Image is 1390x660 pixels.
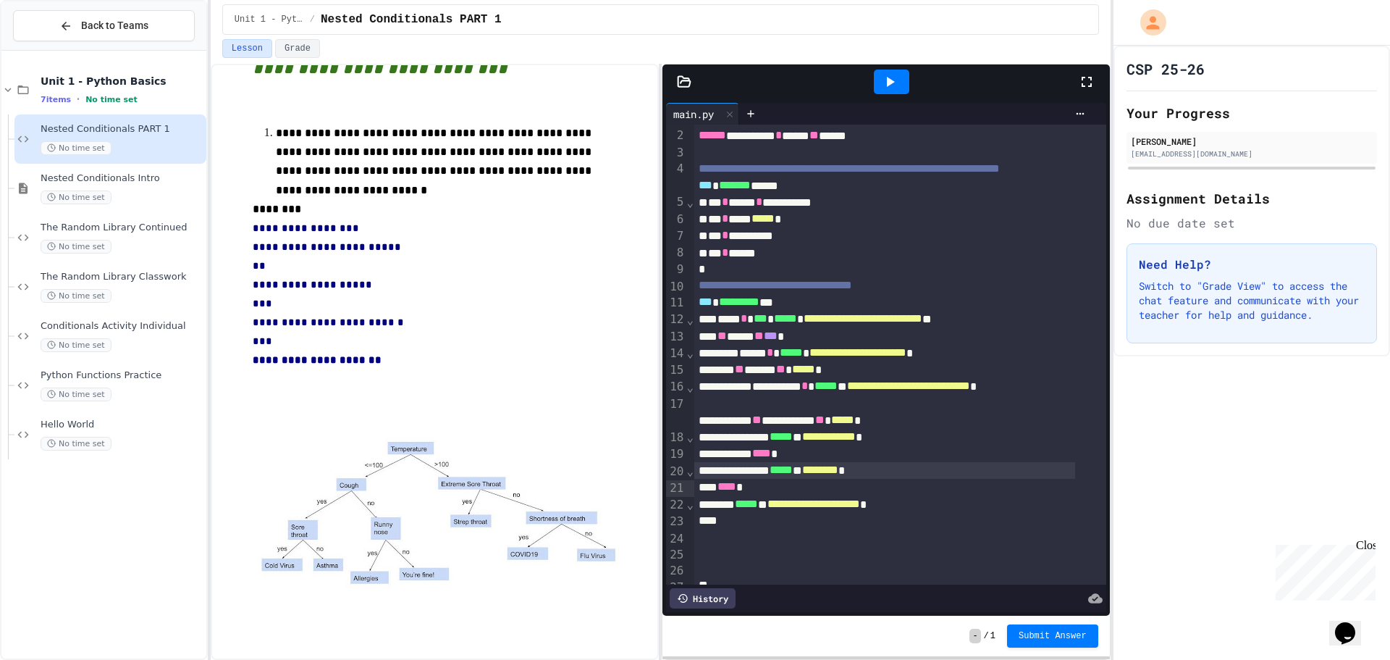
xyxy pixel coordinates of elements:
div: 2 [666,128,686,144]
div: 24 [666,531,686,547]
span: No time set [41,240,111,254]
span: Nested Conditionals PART 1 [321,11,502,28]
div: 4 [666,161,686,195]
span: No time set [41,437,111,451]
span: / [310,14,315,25]
span: 1 [990,630,995,642]
div: 19 [666,446,686,463]
div: 10 [666,279,686,295]
span: Back to Teams [81,18,148,33]
span: - [969,629,980,643]
span: Fold line [686,430,694,444]
div: 11 [666,295,686,312]
button: Back to Teams [13,10,195,41]
span: Nested Conditionals PART 1 [41,123,203,135]
span: The Random Library Classwork [41,271,203,283]
button: Grade [275,39,320,58]
div: 15 [666,362,686,379]
div: 5 [666,194,686,211]
span: Nested Conditionals Intro [41,172,203,185]
div: 27 [666,580,686,596]
span: Submit Answer [1019,630,1087,642]
div: 26 [666,563,686,579]
span: Unit 1 - Python Basics [235,14,304,25]
div: 21 [666,480,686,497]
span: Unit 1 - Python Basics [41,75,203,88]
div: 13 [666,329,686,346]
span: / [984,630,989,642]
span: Fold line [686,313,694,327]
div: 17 [666,396,686,430]
div: 6 [666,212,686,228]
h2: Your Progress [1126,103,1377,123]
iframe: chat widget [1329,602,1376,646]
span: • [77,93,80,105]
div: 7 [666,228,686,245]
div: main.py [666,106,721,122]
span: No time set [41,338,111,352]
iframe: chat widget [1270,539,1376,601]
h1: CSP 25-26 [1126,59,1205,79]
h2: Assignment Details [1126,188,1377,209]
div: My Account [1125,6,1170,39]
div: [EMAIL_ADDRESS][DOMAIN_NAME] [1131,149,1373,159]
span: No time set [41,141,111,155]
div: No due date set [1126,214,1377,232]
div: 14 [666,346,686,362]
h3: Need Help? [1139,256,1365,273]
span: Hello World [41,419,203,431]
span: No time set [41,388,111,401]
span: The Random Library Continued [41,222,203,234]
div: main.py [666,103,739,125]
span: Python Functions Practice [41,369,203,382]
div: 8 [666,245,686,262]
span: 7 items [41,95,71,104]
div: 9 [666,262,686,278]
div: 25 [666,547,686,563]
div: 22 [666,497,686,514]
div: [PERSON_NAME] [1131,135,1373,148]
button: Lesson [222,39,272,58]
div: 12 [666,312,686,328]
div: 18 [666,430,686,446]
span: No time set [85,95,138,104]
button: Submit Answer [1007,625,1098,648]
span: Fold line [686,380,694,394]
span: Fold line [686,498,694,511]
div: History [670,588,736,609]
div: 3 [666,145,686,161]
div: 20 [666,464,686,480]
span: Fold line [686,464,694,478]
span: No time set [41,191,111,204]
div: 23 [666,514,686,530]
p: Switch to "Grade View" to access the chat feature and communicate with your teacher for help and ... [1139,279,1365,322]
span: Fold line [686,196,694,209]
div: 16 [666,379,686,396]
span: No time set [41,289,111,303]
span: Conditionals Activity Individual [41,320,203,333]
div: Chat with us now!Close [6,6,100,92]
span: Fold line [686,346,694,360]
